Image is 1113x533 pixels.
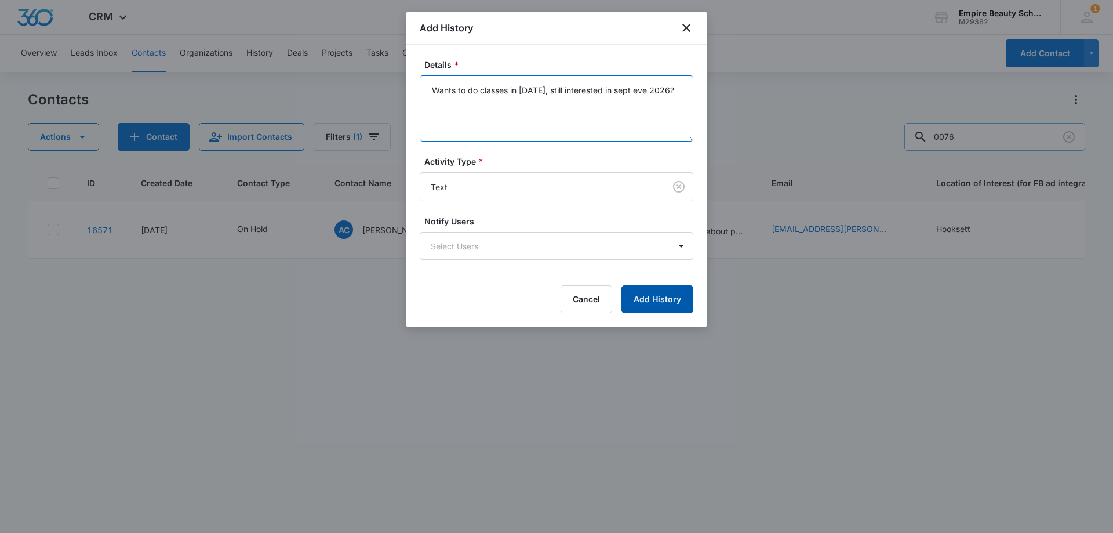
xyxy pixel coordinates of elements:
button: Clear [670,177,688,196]
button: Cancel [561,285,612,313]
button: Add History [621,285,693,313]
label: Activity Type [424,155,698,168]
h1: Add History [420,21,473,35]
label: Details [424,59,698,71]
textarea: Wants to do classes in [DATE], still interested in sept eve 2026? [420,75,693,142]
label: Notify Users [424,215,698,227]
button: close [679,21,693,35]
